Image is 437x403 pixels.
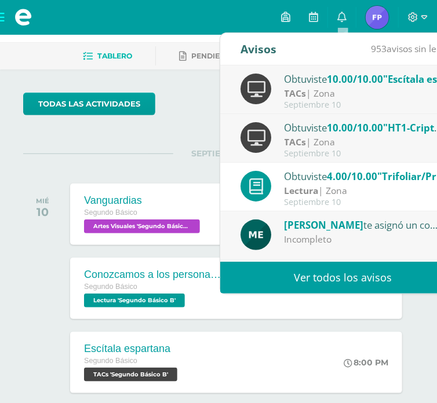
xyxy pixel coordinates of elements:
span: Segundo Básico [84,283,137,291]
strong: TACs [285,87,307,100]
strong: Lectura [285,184,319,197]
div: MIÉ [36,197,49,205]
div: 10 [36,205,49,219]
a: Tablero [83,47,132,65]
span: Lectura 'Segundo Básico B' [84,294,185,307]
span: TACs 'Segundo Básico B' [84,368,177,382]
span: Segundo Básico [84,357,137,365]
span: Pendientes de entrega [191,52,290,60]
strong: TACs [285,135,307,148]
span: Tablero [97,52,132,60]
span: [PERSON_NAME] [285,218,364,232]
div: Vanguardias [84,195,203,207]
span: Artes Visuales 'Segundo Básico B' [84,219,200,233]
span: SEPTIEMBRE [173,148,264,159]
div: Conozcamos a los personajes/Prisma Págs. 138 y 139 [84,269,223,281]
span: Segundo Básico [84,208,137,217]
div: 8:00 PM [344,357,388,368]
span: 10.00/10.00 [327,72,384,86]
img: e5319dee200a4f57f0a5ff00aaca67bb.png [241,219,271,250]
span: 953 [371,42,387,55]
img: 443b81e684e3d26d9113ed309aa31e06.png [366,6,389,29]
span: 4.00/10.00 [327,170,378,183]
a: Pendientes de entrega [179,47,290,65]
div: Escítala espartana [84,343,180,355]
div: Avisos [241,33,276,65]
a: todas las Actividades [23,93,155,115]
span: 10.00/10.00 [327,121,384,134]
